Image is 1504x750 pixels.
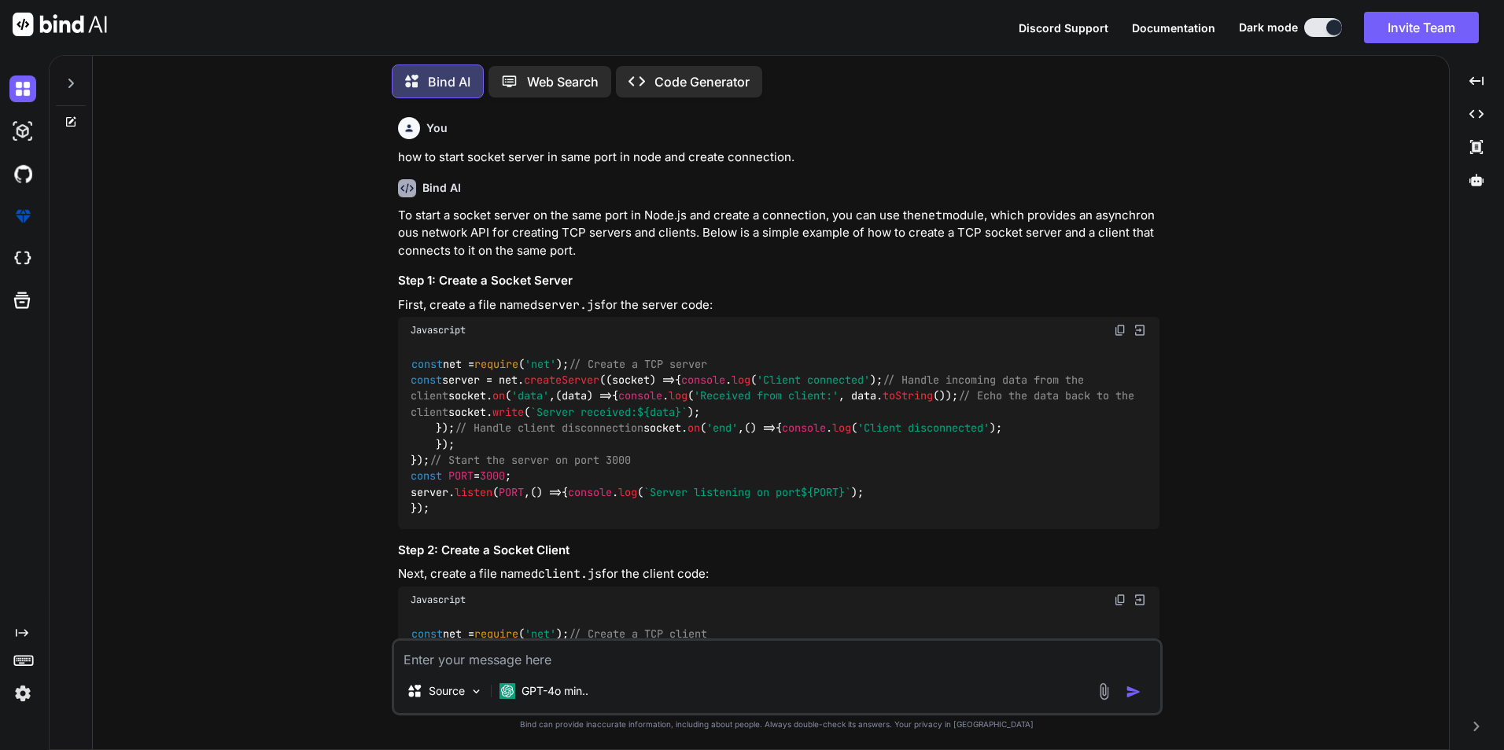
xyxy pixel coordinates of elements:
span: `Server received: ` [530,405,687,419]
span: console [681,373,725,387]
span: // Handle client disconnection [455,421,643,436]
span: `Server listening on port ` [643,485,851,499]
img: darkChat [9,75,36,102]
span: log [669,389,687,403]
span: ${PORT} [801,485,845,499]
span: 'data' [511,389,549,403]
img: copy [1114,594,1126,606]
span: () => [744,421,776,436]
span: ( ) => [606,373,675,387]
span: require [474,357,518,371]
code: client.js [538,566,602,582]
span: const [411,373,442,387]
span: 'end' [706,421,738,436]
img: Open in Browser [1133,323,1147,337]
img: premium [9,203,36,230]
span: toString [883,389,933,403]
p: Bind can provide inaccurate information, including about people. Always double-check its answers.... [392,719,1163,730]
span: 'Received from client:' [694,389,839,403]
span: write [492,405,524,419]
span: 'net' [525,357,556,371]
img: icon [1126,684,1141,700]
img: Pick Models [470,685,483,698]
span: log [732,373,750,387]
p: To start a socket server on the same port in Node.js and create a connection, you can use the mod... [398,207,1159,260]
span: PORT [448,469,474,483]
button: Documentation [1132,20,1215,36]
img: copy [1114,324,1126,336]
button: Discord Support [1019,20,1108,36]
span: Discord Support [1019,21,1108,35]
p: Next, create a file named for the client code: [398,565,1159,583]
h6: Bind AI [422,180,461,196]
p: First, create a file named for the server code: [398,296,1159,314]
h3: Step 2: Create a Socket Client [398,542,1159,560]
img: Open in Browser [1133,593,1147,607]
img: GPT-4o mini [499,683,515,699]
img: cloudideIcon [9,245,36,272]
span: PORT [499,485,524,499]
span: data [562,389,587,403]
img: githubDark [9,160,36,187]
span: // Start the server on port 3000 [429,453,631,467]
span: 'Client connected' [757,373,870,387]
span: const [411,357,443,371]
span: 3000 [480,469,505,483]
span: log [618,485,637,499]
span: listen [455,485,492,499]
span: const [411,469,442,483]
span: on [687,421,700,436]
button: Invite Team [1364,12,1479,43]
span: ${data} [637,405,681,419]
span: require [474,627,518,641]
span: log [832,421,851,436]
h6: You [426,120,448,136]
span: () => [530,485,562,499]
p: GPT-4o min.. [522,683,588,699]
img: darkAi-studio [9,118,36,145]
p: Code Generator [654,72,750,91]
span: createServer [524,373,599,387]
h3: Step 1: Create a Socket Server [398,272,1159,290]
span: console [618,389,662,403]
span: console [568,485,612,499]
code: server.js [537,297,601,313]
span: const [411,627,443,641]
span: Dark mode [1239,20,1298,35]
p: Web Search [527,72,599,91]
span: console [782,421,826,436]
span: // Create a TCP client [569,627,707,641]
span: Documentation [1132,21,1215,35]
img: Bind AI [13,13,107,36]
code: net [921,208,942,223]
img: settings [9,680,36,707]
span: 'net' [525,627,556,641]
span: socket [612,373,650,387]
span: // Create a TCP server [569,357,707,371]
code: net = ( ); server = net. ( { . ( ); socket. ( , { . ( , data. ()); socket. ( ); }); socket. ( , {... [411,356,1141,517]
p: how to start socket server in same port in node and create connection. [398,149,1159,167]
span: ( ) => [555,389,612,403]
span: Javascript [411,324,466,336]
span: // Handle incoming data from the client [411,373,1090,403]
span: 'Client disconnected' [857,421,990,436]
p: Bind AI [428,72,470,91]
img: attachment [1095,682,1113,700]
span: Javascript [411,594,466,606]
p: Source [429,683,465,699]
span: on [492,389,505,403]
